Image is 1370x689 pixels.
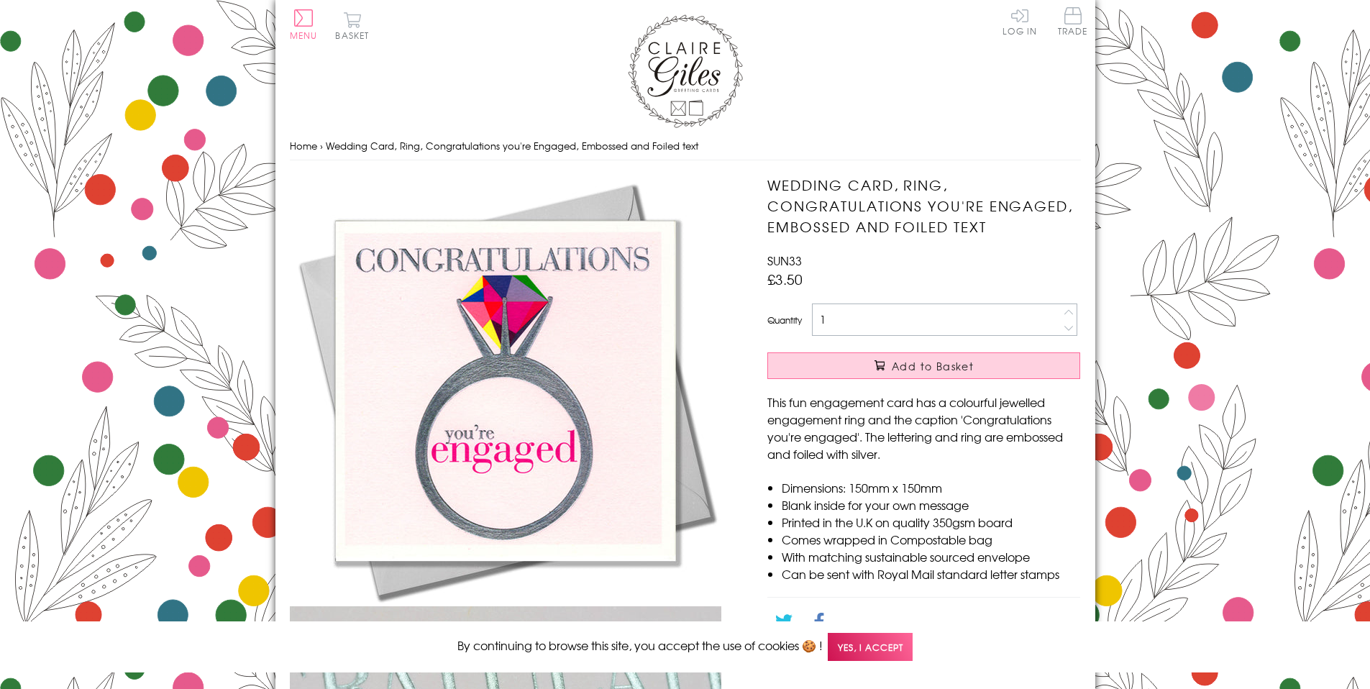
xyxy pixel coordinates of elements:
span: Wedding Card, Ring, Congratulations you're Engaged, Embossed and Foiled text [326,139,698,152]
span: SUN33 [767,252,802,269]
span: Yes, I accept [828,633,913,661]
p: This fun engagement card has a colourful jewelled engagement ring and the caption 'Congratulation... [767,393,1080,462]
span: Trade [1058,7,1088,35]
a: Trade [1058,7,1088,38]
img: Wedding Card, Ring, Congratulations you're Engaged, Embossed and Foiled text [290,175,721,606]
li: Dimensions: 150mm x 150mm [782,479,1080,496]
li: Can be sent with Royal Mail standard letter stamps [782,565,1080,583]
span: › [320,139,323,152]
button: Add to Basket [767,352,1080,379]
li: Printed in the U.K on quality 350gsm board [782,514,1080,531]
li: Comes wrapped in Compostable bag [782,531,1080,548]
label: Quantity [767,314,802,327]
img: Claire Giles Greetings Cards [628,14,743,128]
span: Add to Basket [892,359,974,373]
li: Blank inside for your own message [782,496,1080,514]
a: Log In [1003,7,1037,35]
span: Menu [290,29,318,42]
h1: Wedding Card, Ring, Congratulations you're Engaged, Embossed and Foiled text [767,175,1080,237]
button: Menu [290,9,318,40]
li: With matching sustainable sourced envelope [782,548,1080,565]
nav: breadcrumbs [290,132,1081,161]
a: Home [290,139,317,152]
button: Basket [333,12,373,40]
span: £3.50 [767,269,803,289]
